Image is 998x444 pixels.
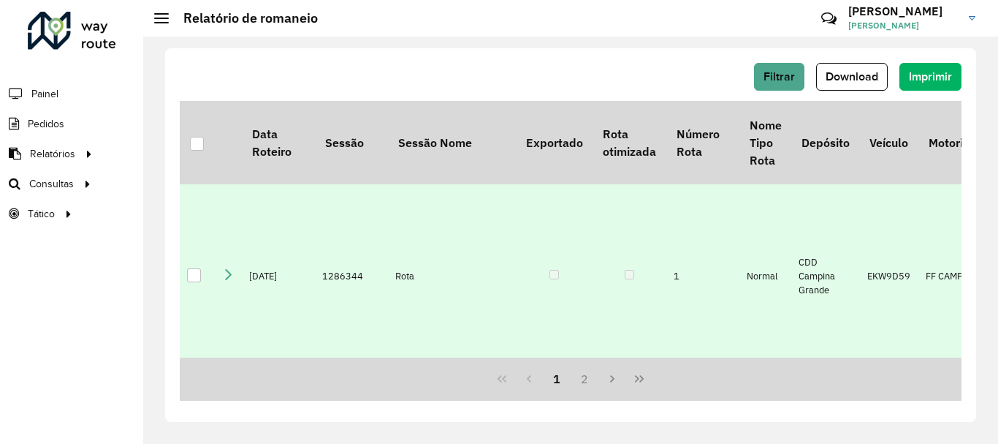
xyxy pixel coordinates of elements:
span: [PERSON_NAME] [848,19,958,32]
span: Imprimir [909,70,952,83]
span: Painel [31,86,58,102]
td: [DATE] [242,184,315,367]
th: Data Roteiro [242,101,315,184]
td: Normal [739,184,791,367]
th: Veículo [860,101,918,184]
span: Filtrar [763,70,795,83]
td: 1286344 [315,184,388,367]
td: 1 [666,184,739,367]
a: Contato Rápido [813,3,845,34]
th: Depósito [791,101,859,184]
button: Imprimir [899,63,961,91]
h3: [PERSON_NAME] [848,4,958,18]
h2: Relatório de romaneio [169,10,318,26]
button: Last Page [625,365,653,393]
td: Rota [388,184,516,367]
td: CDD Campina Grande [791,184,859,367]
button: 1 [543,365,571,393]
span: Pedidos [28,116,64,132]
button: Next Page [598,365,626,393]
span: Relatórios [30,146,75,162]
th: Exportado [516,101,593,184]
span: Download [826,70,878,83]
span: Consultas [29,176,74,192]
span: Tático [28,206,55,222]
th: Sessão [315,101,388,184]
button: Download [816,63,888,91]
button: 2 [571,365,598,393]
button: Filtrar [754,63,804,91]
th: Rota otimizada [593,101,666,184]
td: EKW9D59 [860,184,918,367]
th: Nome Tipo Rota [739,101,791,184]
th: Número Rota [666,101,739,184]
th: Sessão Nome [388,101,516,184]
